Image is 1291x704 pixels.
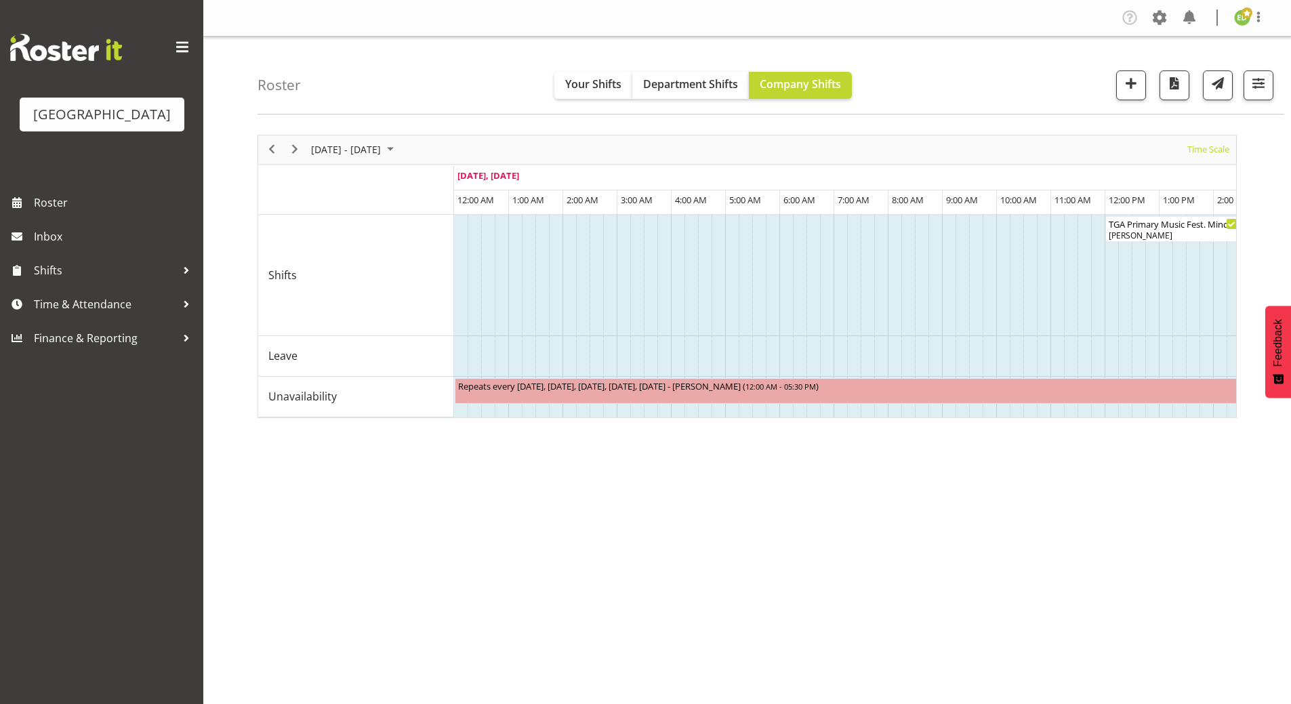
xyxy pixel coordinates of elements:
[783,194,815,206] span: 6:00 AM
[838,194,869,206] span: 7:00 AM
[675,194,707,206] span: 4:00 AM
[258,336,454,377] td: Leave resource
[260,136,283,164] div: previous period
[34,260,176,281] span: Shifts
[946,194,978,206] span: 9:00 AM
[306,136,402,164] div: August 25 - 31, 2025
[1217,194,1249,206] span: 2:00 PM
[34,226,197,247] span: Inbox
[760,77,841,91] span: Company Shifts
[258,215,454,336] td: Shifts resource
[258,77,301,93] h4: Roster
[1109,194,1145,206] span: 12:00 PM
[268,267,297,283] span: Shifts
[1054,194,1091,206] span: 11:00 AM
[1234,9,1250,26] img: emma-dowman11789.jpg
[729,194,761,206] span: 5:00 AM
[567,194,598,206] span: 2:00 AM
[286,141,304,158] button: Next
[565,77,621,91] span: Your Shifts
[263,141,281,158] button: Previous
[1000,194,1037,206] span: 10:00 AM
[457,194,494,206] span: 12:00 AM
[554,72,632,99] button: Your Shifts
[749,72,852,99] button: Company Shifts
[258,377,454,417] td: Unavailability resource
[643,77,738,91] span: Department Shifts
[1109,217,1237,230] div: TGA Primary Music Fest. Minder. [DATE] ( )
[1163,194,1195,206] span: 1:00 PM
[632,72,749,99] button: Department Shifts
[745,381,816,392] span: 12:00 AM - 05:30 PM
[1244,70,1273,100] button: Filter Shifts
[457,169,519,182] span: [DATE], [DATE]
[268,388,337,405] span: Unavailability
[310,141,382,158] span: [DATE] - [DATE]
[10,34,122,61] img: Rosterit website logo
[512,194,544,206] span: 1:00 AM
[309,141,400,158] button: August 2025
[283,136,306,164] div: next period
[1160,70,1189,100] button: Download a PDF of the roster according to the set date range.
[34,192,197,213] span: Roster
[1265,306,1291,398] button: Feedback - Show survey
[1105,216,1241,242] div: Shifts"s event - TGA Primary Music Fest. Minder. Monday Begin From Monday, August 25, 2025 at 12:...
[892,194,924,206] span: 8:00 AM
[621,194,653,206] span: 3:00 AM
[1186,141,1231,158] span: Time Scale
[1203,70,1233,100] button: Send a list of all shifts for the selected filtered period to all rostered employees.
[258,135,1237,418] div: Timeline Week of August 25, 2025
[1109,230,1237,242] div: [PERSON_NAME]
[34,294,176,314] span: Time & Attendance
[1185,141,1232,158] button: Time Scale
[1272,319,1284,367] span: Feedback
[268,348,298,364] span: Leave
[34,328,176,348] span: Finance & Reporting
[33,104,171,125] div: [GEOGRAPHIC_DATA]
[1116,70,1146,100] button: Add a new shift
